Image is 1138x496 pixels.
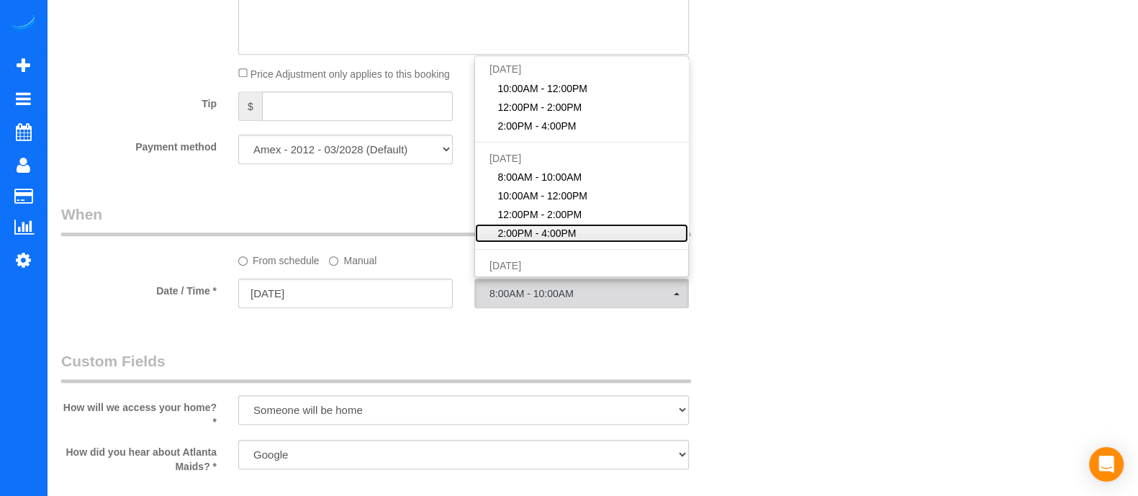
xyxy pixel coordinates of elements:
label: How will we access your home? * [50,395,227,429]
label: Payment method [50,135,227,154]
input: MM/DD/YYYY [238,279,453,308]
input: From schedule [238,256,248,266]
label: How did you hear about Atlanta Maids? * [50,440,227,474]
span: 10:00AM - 12:00PM [498,81,588,96]
span: 8:00AM - 10:00AM [489,288,674,299]
span: 2:00PM - 4:00PM [498,119,577,133]
img: Automaid Logo [9,14,37,35]
span: 12:00PM - 2:00PM [498,100,582,114]
legend: When [61,204,691,236]
label: Manual [329,248,376,268]
span: Price Adjustment only applies to this booking [250,68,450,79]
span: $ [238,91,262,121]
label: Date / Time * [50,279,227,298]
span: [DATE] [489,153,521,164]
span: 8:00AM - 10:00AM [498,170,582,184]
label: Tip [50,91,227,111]
input: Manual [329,256,338,266]
span: [DATE] [489,63,521,75]
span: 10:00AM - 12:00PM [498,189,588,203]
label: From schedule [238,248,320,268]
button: 8:00AM - 10:00AM [474,279,689,308]
div: Open Intercom Messenger [1089,447,1124,482]
span: [DATE] [489,260,521,271]
span: 12:00PM - 2:00PM [498,207,582,222]
span: 2:00PM - 4:00PM [498,226,577,240]
legend: Custom Fields [61,351,691,383]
